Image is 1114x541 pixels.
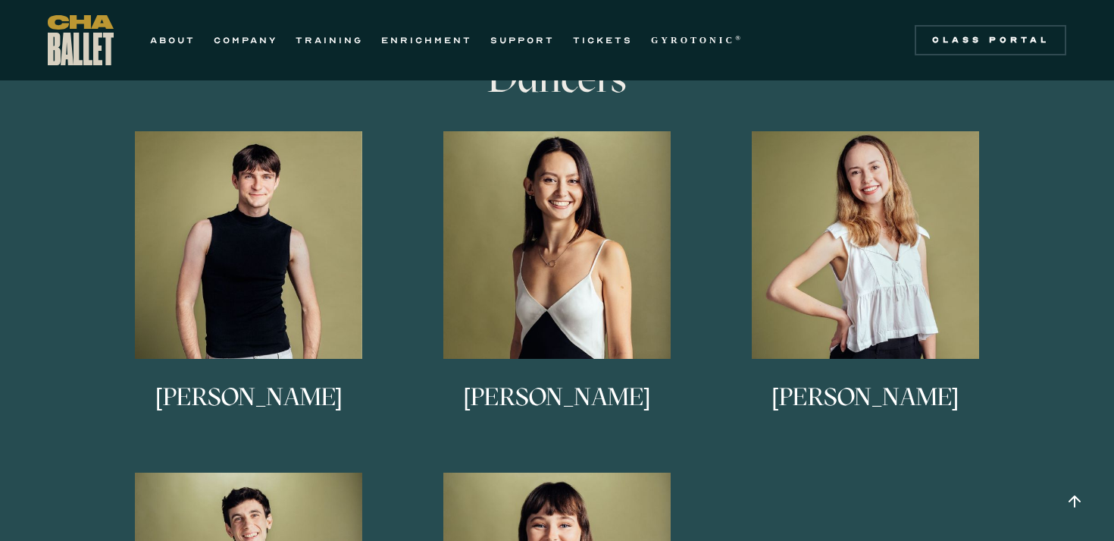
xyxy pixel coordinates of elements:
[651,35,735,46] strong: GYROTONIC
[718,131,1012,450] a: [PERSON_NAME]
[490,31,555,49] a: SUPPORT
[464,385,651,435] h3: [PERSON_NAME]
[771,385,959,435] h3: [PERSON_NAME]
[735,34,743,42] sup: ®
[48,15,114,65] a: home
[214,31,277,49] a: COMPANY
[311,55,803,101] h3: Dancers
[924,34,1057,46] div: Class Portal
[915,25,1066,55] a: Class Portal
[411,131,704,450] a: [PERSON_NAME]
[381,31,472,49] a: ENRICHMENT
[150,31,196,49] a: ABOUT
[296,31,363,49] a: TRAINING
[155,385,343,435] h3: [PERSON_NAME]
[573,31,633,49] a: TICKETS
[102,131,396,450] a: [PERSON_NAME]
[651,31,743,49] a: GYROTONIC®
